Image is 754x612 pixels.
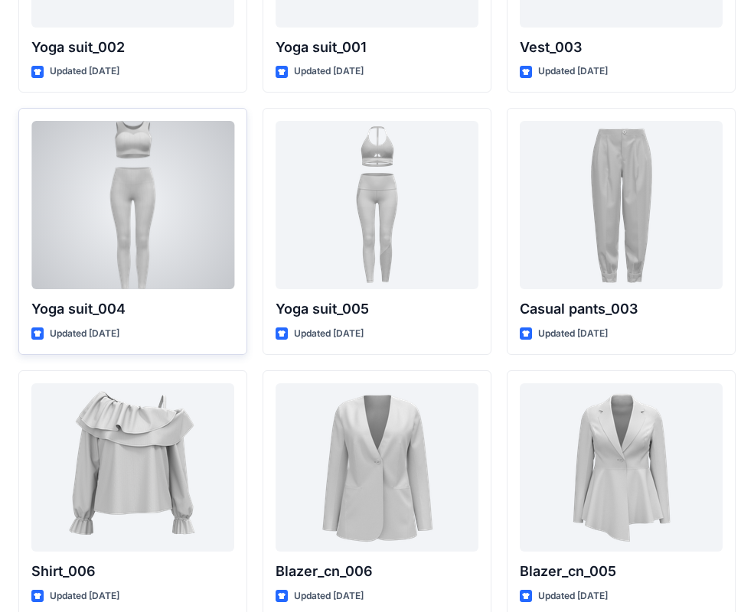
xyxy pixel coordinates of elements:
[50,588,119,604] p: Updated [DATE]
[31,298,234,320] p: Yoga suit_004
[294,588,364,604] p: Updated [DATE]
[520,561,723,582] p: Blazer_cn_005
[538,588,608,604] p: Updated [DATE]
[520,383,723,552] a: Blazer_cn_005
[31,383,234,552] a: Shirt_006
[520,37,723,58] p: Vest_003
[520,121,723,289] a: Casual pants_003
[50,326,119,342] p: Updated [DATE]
[538,326,608,342] p: Updated [DATE]
[31,561,234,582] p: Shirt_006
[276,298,478,320] p: Yoga suit_005
[276,561,478,582] p: Blazer_cn_006
[276,37,478,58] p: Yoga suit_001
[520,298,723,320] p: Casual pants_003
[294,63,364,80] p: Updated [DATE]
[50,63,119,80] p: Updated [DATE]
[276,383,478,552] a: Blazer_cn_006
[31,37,234,58] p: Yoga suit_002
[294,326,364,342] p: Updated [DATE]
[276,121,478,289] a: Yoga suit_005
[538,63,608,80] p: Updated [DATE]
[31,121,234,289] a: Yoga suit_004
